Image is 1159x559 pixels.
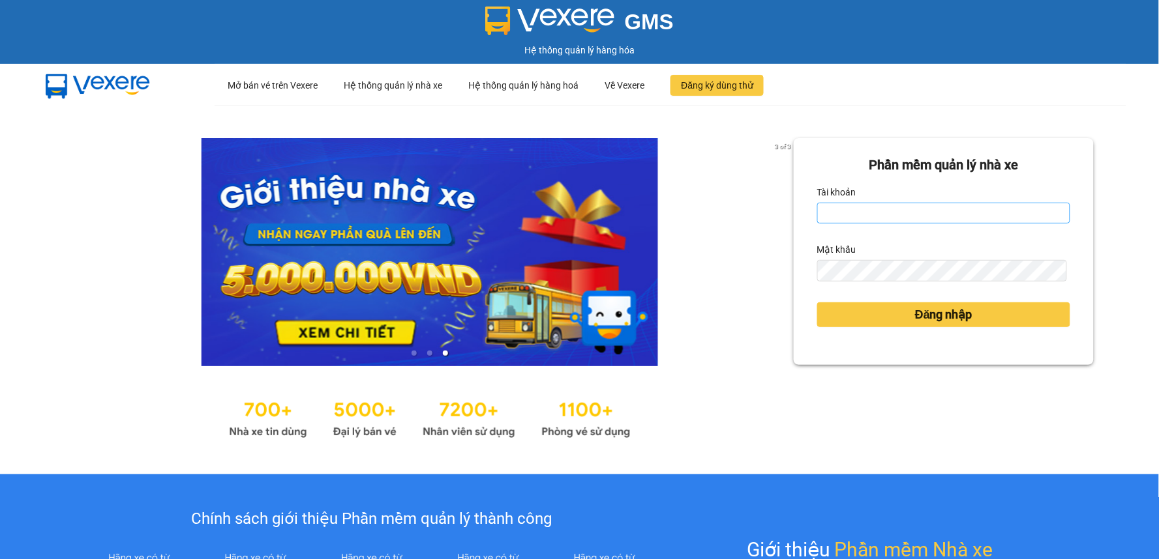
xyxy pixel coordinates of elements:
input: Tài khoản [817,203,1070,223]
img: mbUUG5Q.png [33,64,163,107]
div: Chính sách giới thiệu Phần mềm quản lý thành công [81,507,662,532]
button: previous slide / item [65,138,83,366]
label: Tài khoản [817,182,856,203]
li: slide item 2 [427,351,432,356]
a: GMS [485,20,674,30]
div: Hệ thống quản lý nhà xe [344,64,442,106]
img: Statistics.png [229,392,631,442]
img: logo 2 [485,7,614,35]
div: Mở bán vé trên Vexere [228,64,318,106]
span: Đăng nhập [915,306,972,324]
button: Đăng nhập [817,302,1070,327]
p: 3 of 3 [771,138,794,155]
span: GMS [625,10,674,34]
button: Đăng ký dùng thử [670,75,764,96]
label: Mật khẩu [817,239,856,260]
div: Phần mềm quản lý nhà xe [817,155,1070,175]
button: next slide / item [775,138,794,366]
div: Hệ thống quản lý hàng hoá [468,64,579,106]
span: Đăng ký dùng thử [681,78,753,93]
li: slide item 3 [443,351,448,356]
div: Về Vexere [605,64,644,106]
div: Hệ thống quản lý hàng hóa [3,43,1156,57]
input: Mật khẩu [817,260,1067,281]
li: slide item 1 [412,351,417,356]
